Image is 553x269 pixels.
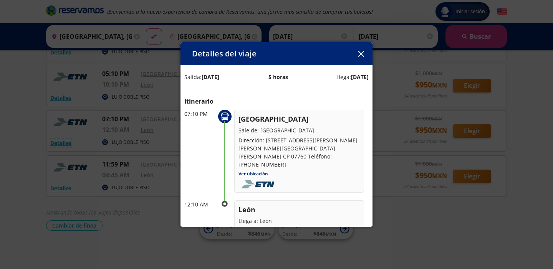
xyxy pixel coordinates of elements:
p: 5 horas [268,73,288,81]
img: foobar2.png [238,180,280,188]
p: Detalles del viaje [192,48,257,59]
p: [GEOGRAPHIC_DATA] [238,114,360,124]
p: León [238,205,360,215]
p: Sale de: [GEOGRAPHIC_DATA] [238,126,360,134]
b: [DATE] [351,73,369,81]
b: [DATE] [202,73,219,81]
p: 12:10 AM [184,200,215,208]
p: Llega a: León [238,217,360,225]
p: 07:10 PM [184,110,215,118]
p: llega: [337,73,369,81]
p: Salida: [184,73,219,81]
p: Itinerario [184,97,369,106]
a: Ver ubicación [238,170,268,177]
p: Dirección: [STREET_ADDRESS][PERSON_NAME] [PERSON_NAME][GEOGRAPHIC_DATA][PERSON_NAME] CP 07760 Tel... [238,136,360,168]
